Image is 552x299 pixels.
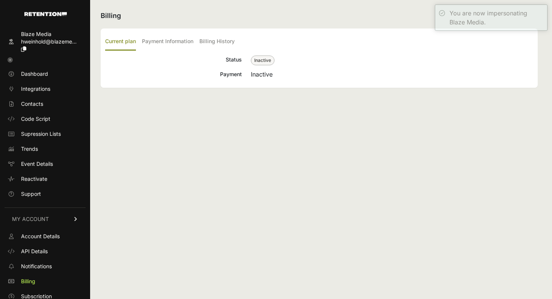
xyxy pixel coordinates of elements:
a: Account Details [5,230,86,242]
a: Code Script [5,113,86,125]
a: Billing [5,275,86,287]
a: Reactivate [5,173,86,185]
span: Code Script [21,115,50,123]
div: Payment [105,70,242,79]
span: Inactive [251,56,274,65]
span: Event Details [21,160,53,168]
div: Blaze Media [21,30,83,38]
span: Dashboard [21,70,48,78]
a: Dashboard [5,68,86,80]
span: Support [21,190,41,198]
a: Event Details [5,158,86,170]
a: API Details [5,245,86,257]
div: Inactive [251,70,533,79]
a: Supression Lists [5,128,86,140]
a: Notifications [5,260,86,272]
label: Billing History [199,33,235,51]
label: Payment Information [142,33,193,51]
span: hweinhold@blazeme... [21,38,77,45]
div: Status [105,55,242,65]
span: MY ACCOUNT [12,215,49,223]
span: Trends [21,145,38,153]
span: Billing [21,278,35,285]
a: Integrations [5,83,86,95]
a: Trends [5,143,86,155]
img: Retention.com [24,12,67,16]
span: Contacts [21,100,43,108]
span: Notifications [21,263,52,270]
a: Blaze Media hweinhold@blazeme... [5,28,86,55]
a: Support [5,188,86,200]
label: Current plan [105,33,136,51]
span: API Details [21,248,48,255]
span: Integrations [21,85,50,93]
a: MY ACCOUNT [5,207,86,230]
span: Supression Lists [21,130,61,138]
div: You are now impersonating Blaze Media. [449,9,543,27]
span: Reactivate [21,175,47,183]
h2: Billing [101,11,538,21]
span: Account Details [21,233,60,240]
a: Contacts [5,98,86,110]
